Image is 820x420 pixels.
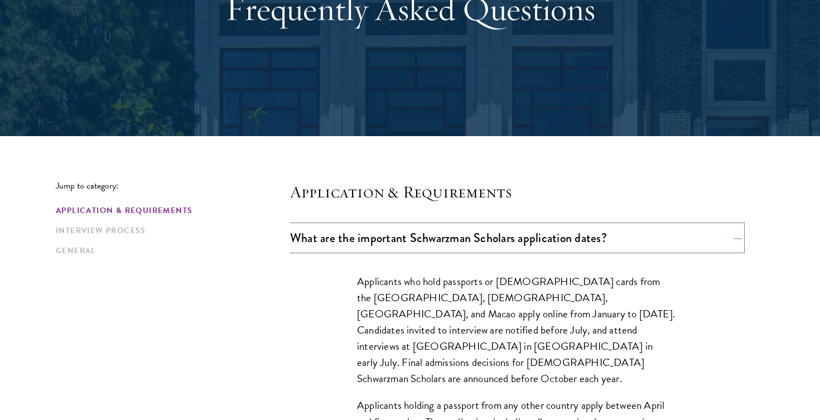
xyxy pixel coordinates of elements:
[290,225,742,250] button: What are the important Schwarzman Scholars application dates?
[56,205,283,216] a: Application & Requirements
[56,245,283,257] a: General
[290,181,742,203] h4: Application & Requirements
[357,273,675,387] p: Applicants who hold passports or [DEMOGRAPHIC_DATA] cards from the [GEOGRAPHIC_DATA], [DEMOGRAPHI...
[56,181,290,191] p: Jump to category:
[56,225,283,236] a: Interview Process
